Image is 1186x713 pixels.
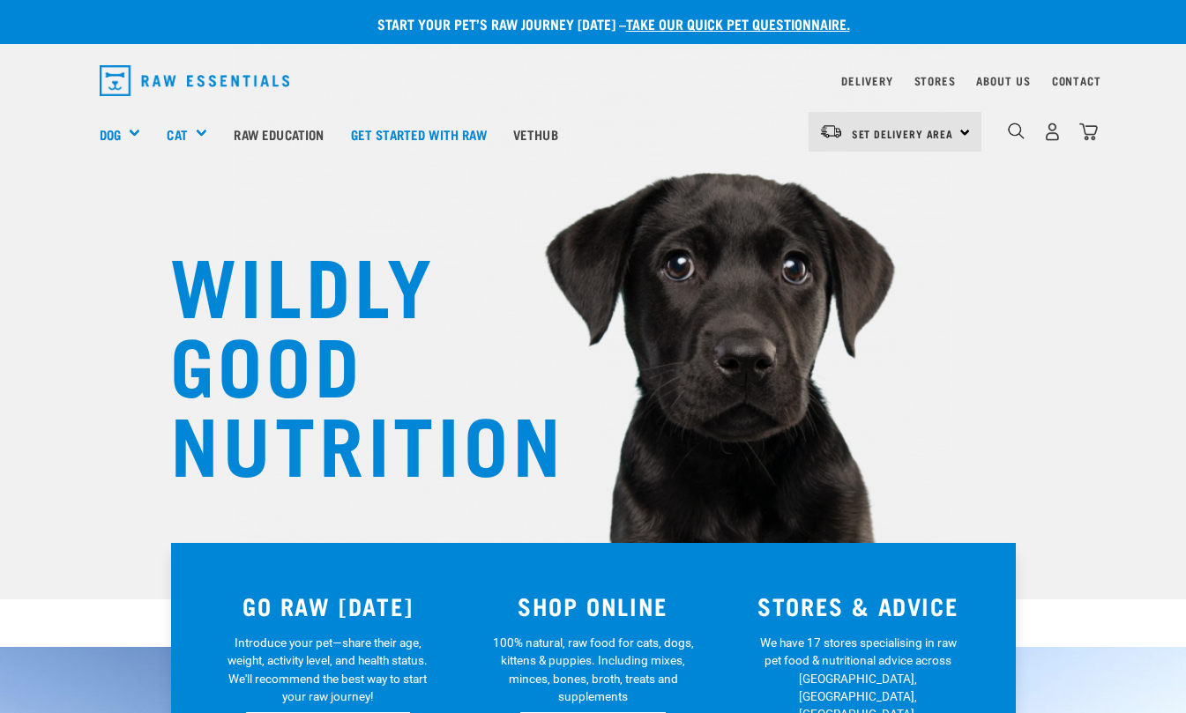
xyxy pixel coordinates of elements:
nav: dropdown navigation [86,58,1101,103]
a: About Us [976,78,1030,84]
img: home-icon@2x.png [1079,123,1098,141]
p: Introduce your pet—share their age, weight, activity level, and health status. We'll recommend th... [224,634,431,706]
a: Vethub [500,99,571,169]
a: take our quick pet questionnaire. [626,19,850,27]
span: Set Delivery Area [852,130,954,137]
h3: STORES & ADVICE [736,592,981,620]
a: Raw Education [220,99,337,169]
img: Raw Essentials Logo [100,65,290,96]
a: Contact [1052,78,1101,84]
img: van-moving.png [819,123,843,139]
a: Cat [167,124,187,145]
a: Get started with Raw [338,99,500,169]
p: 100% natural, raw food for cats, dogs, kittens & puppies. Including mixes, minces, bones, broth, ... [489,634,697,706]
h3: GO RAW [DATE] [206,592,451,620]
img: user.png [1043,123,1062,141]
a: Delivery [841,78,892,84]
h3: SHOP ONLINE [471,592,715,620]
a: Dog [100,124,121,145]
a: Stores [914,78,956,84]
img: home-icon-1@2x.png [1008,123,1025,139]
h1: WILDLY GOOD NUTRITION [170,242,523,480]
